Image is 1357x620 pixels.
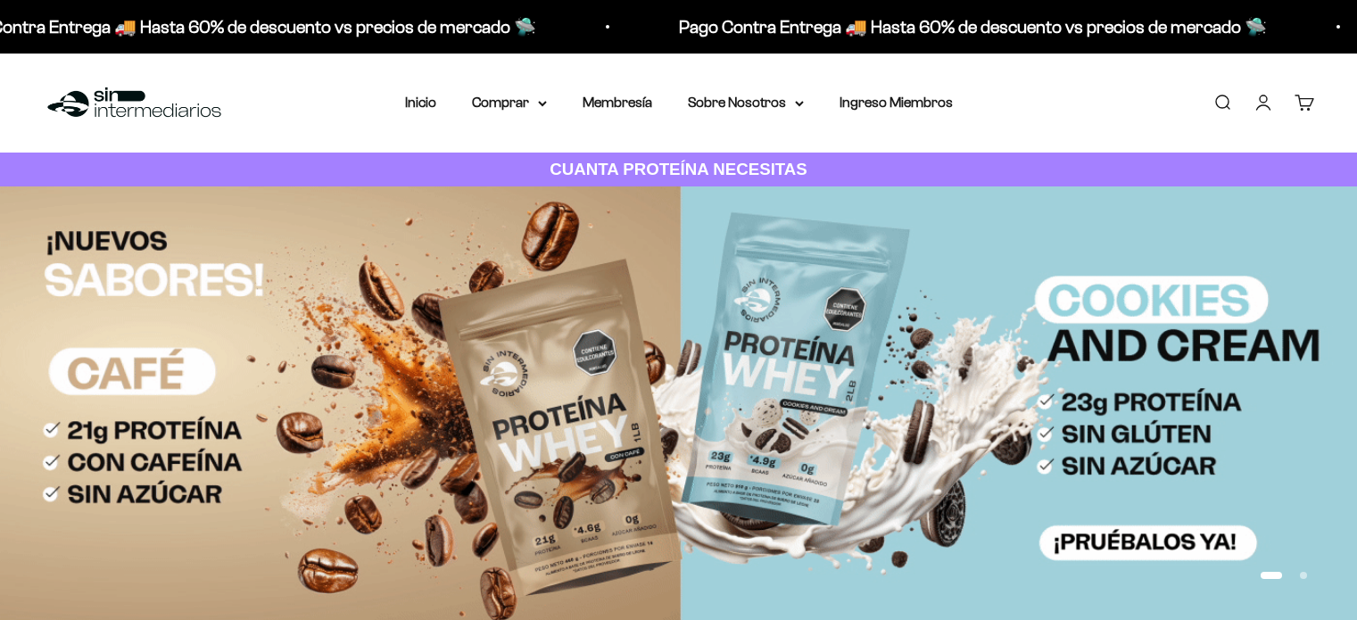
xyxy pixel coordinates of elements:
a: Ingreso Miembros [840,95,953,110]
summary: Comprar [472,91,547,114]
summary: Sobre Nosotros [688,91,804,114]
a: Inicio [405,95,436,110]
strong: CUANTA PROTEÍNA NECESITAS [550,160,807,178]
a: Membresía [583,95,652,110]
p: Pago Contra Entrega 🚚 Hasta 60% de descuento vs precios de mercado 🛸 [679,12,1267,41]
